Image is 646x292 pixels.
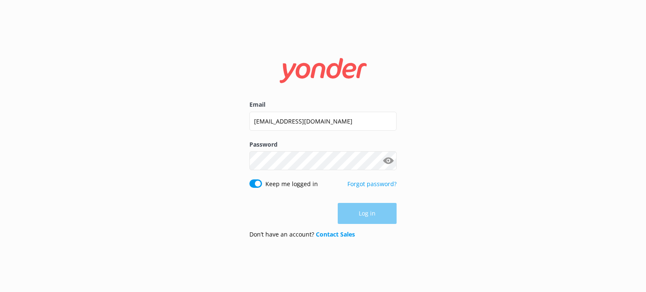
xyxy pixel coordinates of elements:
[249,140,397,149] label: Password
[249,100,397,109] label: Email
[380,153,397,169] button: Show password
[265,179,318,189] label: Keep me logged in
[347,180,397,188] a: Forgot password?
[249,112,397,131] input: user@emailaddress.com
[249,230,355,239] p: Don’t have an account?
[316,230,355,238] a: Contact Sales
